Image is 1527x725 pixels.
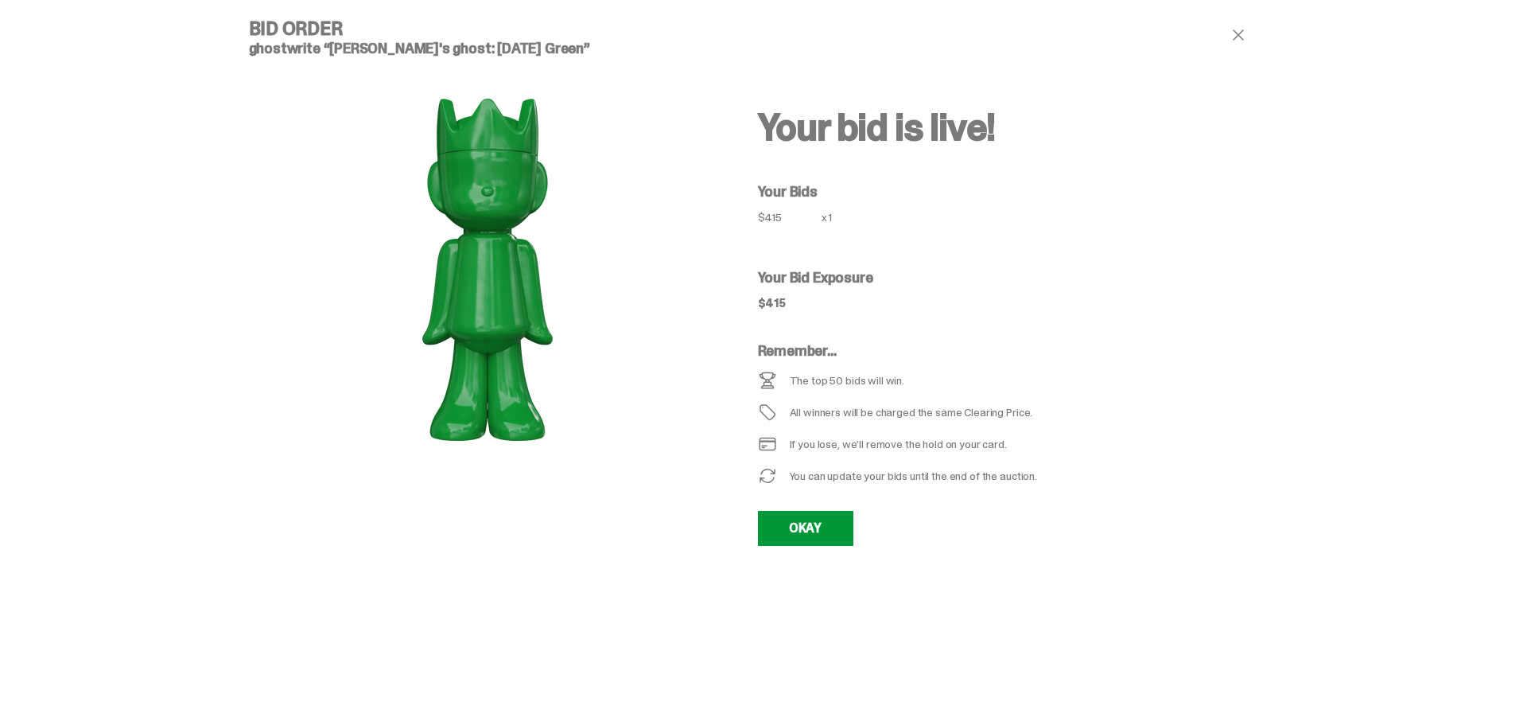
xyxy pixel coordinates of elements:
img: product image [328,68,647,466]
div: x 1 [822,212,847,232]
h4: Bid Order [249,19,726,38]
a: OKAY [758,511,853,546]
h5: Remember... [758,344,1165,358]
div: $415 [758,298,786,309]
h5: Your Bids [758,185,1267,199]
div: The top 50 bids will win. [790,375,905,386]
div: $415 [758,212,822,223]
div: All winners will be charged the same Clearing Price. [790,407,1165,418]
div: If you lose, we’ll remove the hold on your card. [790,439,1007,450]
h5: ghostwrite “[PERSON_NAME]'s ghost: [DATE] Green” [249,41,726,56]
div: You can update your bids until the end of the auction. [790,470,1037,481]
h5: Your Bid Exposure [758,271,1267,285]
h2: Your bid is live! [758,108,1267,146]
